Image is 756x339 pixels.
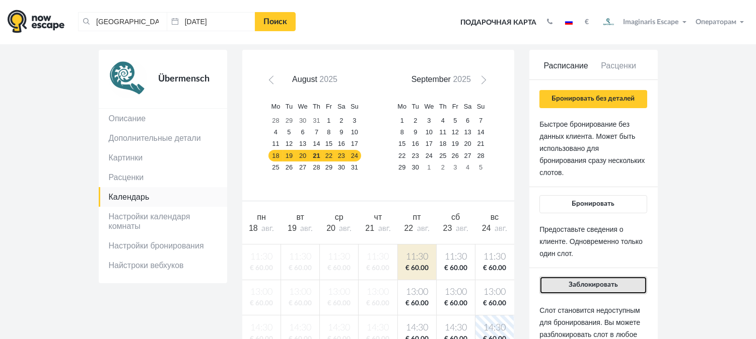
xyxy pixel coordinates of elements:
[474,138,488,150] a: 21
[339,224,352,232] span: авг.
[477,286,512,299] span: 13:00
[310,161,323,173] a: 28
[457,12,540,34] a: Подарочная карта
[395,150,409,161] a: 22
[283,161,296,173] a: 26
[449,115,461,127] a: 5
[296,213,304,221] span: вт
[422,161,437,173] a: 1
[474,75,489,90] a: Next
[477,299,512,308] span: € 60.00
[348,161,361,173] a: 31
[474,150,488,161] a: 28
[397,103,406,110] span: Monday
[592,60,645,80] a: Расценки
[474,161,488,173] a: 5
[596,12,691,32] button: Imaginaris Escape
[409,115,422,127] a: 2
[99,207,227,236] a: Настройки календаря комнаты
[300,224,313,232] span: авг.
[461,115,474,127] a: 6
[99,109,227,128] a: Описание
[539,118,647,179] p: Быстрое бронирование без данных клиента. Может быть использовано для бронирования сразу нескольки...
[395,115,409,127] a: 1
[422,127,437,138] a: 10
[283,115,296,127] a: 29
[424,103,434,110] span: Wednesday
[323,115,335,127] a: 1
[461,138,474,150] a: 20
[323,138,335,150] a: 15
[99,236,227,256] a: Настройки бронирования
[268,127,283,138] a: 4
[461,161,474,173] a: 4
[395,127,409,138] a: 8
[99,256,227,275] a: Найстроки вебхуков
[477,103,485,110] span: Sunday
[437,127,449,138] a: 11
[449,127,461,138] a: 12
[310,115,323,127] a: 31
[449,138,461,150] a: 19
[337,103,346,110] span: Saturday
[453,75,471,83] span: 2025
[404,224,414,232] span: 22
[348,127,361,138] a: 10
[539,60,592,80] a: Расписание
[167,12,255,31] input: Дата
[565,20,573,25] img: ru.jpg
[443,224,452,232] span: 23
[378,224,391,232] span: авг.
[323,127,335,138] a: 8
[271,103,281,110] span: Monday
[395,161,409,173] a: 29
[539,223,647,260] p: Предоставьте сведения о клиенте. Одновременно только один слот.
[437,115,449,127] a: 4
[449,161,461,173] a: 3
[255,12,296,31] a: Поиск
[313,103,320,110] span: Thursday
[298,103,308,110] span: Wednesday
[335,150,348,161] a: 23
[335,213,343,221] span: ср
[474,115,488,127] a: 7
[422,150,437,161] a: 24
[395,138,409,150] a: 15
[99,187,227,207] a: Календарь
[283,127,296,138] a: 5
[464,103,472,110] span: Saturday
[400,286,434,299] span: 13:00
[99,128,227,148] a: Дополнительные детали
[437,150,449,161] a: 25
[310,138,323,150] a: 14
[335,115,348,127] a: 2
[335,138,348,150] a: 16
[261,224,274,232] span: авг.
[409,127,422,138] a: 9
[310,127,323,138] a: 7
[696,19,736,26] span: Операторам
[452,103,458,110] span: Friday
[409,161,422,173] a: 30
[292,75,317,83] span: August
[461,127,474,138] a: 13
[147,60,217,98] div: Übermensch
[310,150,323,161] a: 21
[456,224,468,232] span: авг.
[400,264,434,273] span: € 60.00
[409,138,422,150] a: 16
[326,224,335,232] span: 20
[539,276,647,294] button: Заблокировать
[422,138,437,150] a: 17
[439,264,473,273] span: € 60.00
[365,224,374,232] span: 21
[268,161,283,173] a: 25
[495,224,507,232] span: авг.
[335,127,348,138] a: 9
[477,322,512,334] span: 14:30
[624,17,679,26] span: Imaginaris Escape
[585,19,589,26] strong: €
[451,213,460,221] span: сб
[268,150,283,161] a: 18
[8,10,64,33] img: logo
